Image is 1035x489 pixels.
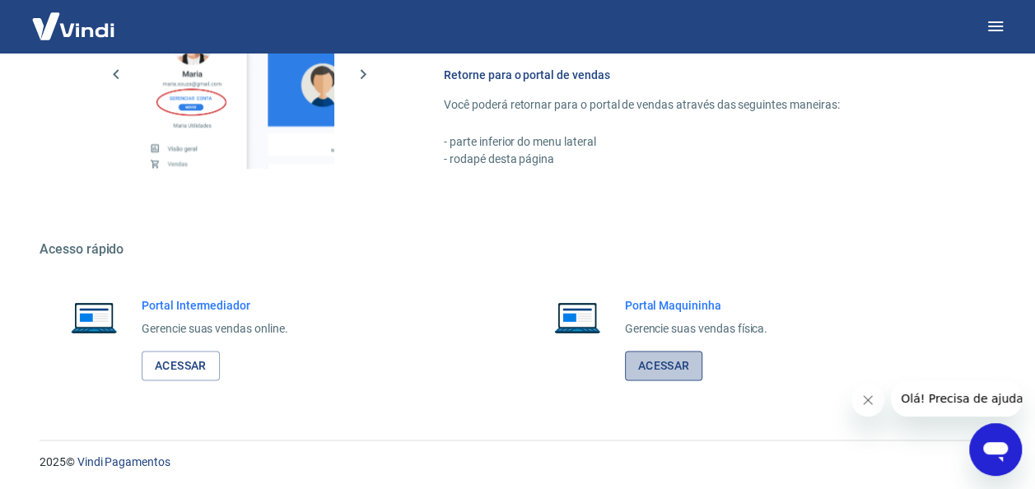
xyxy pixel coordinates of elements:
p: 2025 © [40,454,995,471]
h5: Acesso rápido [40,241,995,258]
iframe: Fechar mensagem [851,384,884,417]
iframe: Botão para abrir a janela de mensagens [969,423,1022,476]
p: - parte inferior do menu lateral [444,133,956,151]
a: Acessar [625,351,703,381]
p: - rodapé desta página [444,151,956,168]
h6: Portal Intermediador [142,297,288,314]
a: Vindi Pagamentos [77,455,170,468]
p: Gerencie suas vendas online. [142,320,288,338]
iframe: Mensagem da empresa [891,380,1022,417]
p: Gerencie suas vendas física. [625,320,768,338]
img: Imagem de um notebook aberto [543,297,612,337]
span: Olá! Precisa de ajuda? [10,12,138,25]
img: Vindi [20,1,127,51]
a: Acessar [142,351,220,381]
img: Imagem de um notebook aberto [59,297,128,337]
p: Você poderá retornar para o portal de vendas através das seguintes maneiras: [444,96,956,114]
h6: Portal Maquininha [625,297,768,314]
h6: Retorne para o portal de vendas [444,67,956,83]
